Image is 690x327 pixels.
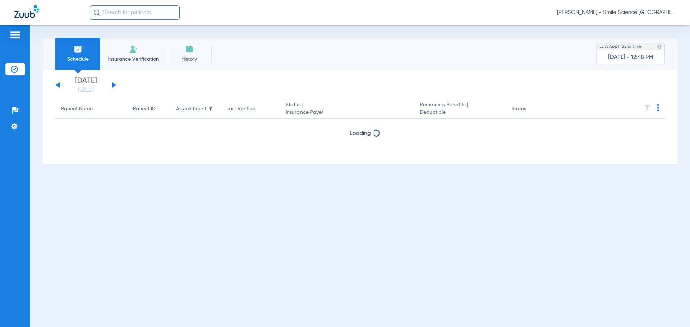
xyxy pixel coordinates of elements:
div: Patient ID [133,105,165,113]
div: Last Verified [226,105,256,113]
iframe: Chat Widget [654,293,690,327]
img: filter.svg [644,104,651,111]
div: Patient Name [61,105,121,113]
th: Status [506,99,554,119]
img: Schedule [74,45,82,53]
img: Manual Insurance Verification [129,45,138,53]
div: Last Verified [226,105,274,113]
div: Patient ID [133,105,156,113]
span: Schedule [61,56,95,63]
span: Insurance Payer [286,109,408,116]
span: Loading [350,131,371,136]
div: Patient Name [61,105,93,113]
img: Search Icon [93,9,100,16]
img: History [185,45,194,53]
img: group-dot-blue.svg [657,104,659,111]
th: Status | [280,99,414,119]
span: Deductible [420,109,500,116]
span: Insurance Verification [106,56,161,63]
div: Appointment [176,105,206,113]
img: hamburger-icon [9,31,21,39]
img: Zuub Logo [14,5,39,18]
input: Search for patients [90,5,180,20]
span: History [172,56,206,63]
th: Remaining Benefits | [414,99,505,119]
span: [DATE] - 12:48 PM [608,54,653,61]
span: Last Appt. Sync Time: [599,43,643,50]
div: Appointment [176,105,215,113]
img: last sync help info [657,44,662,49]
a: [DATE] [64,86,107,93]
span: [PERSON_NAME] - Smile Science [GEOGRAPHIC_DATA] [557,9,676,16]
li: [DATE] [64,77,107,93]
